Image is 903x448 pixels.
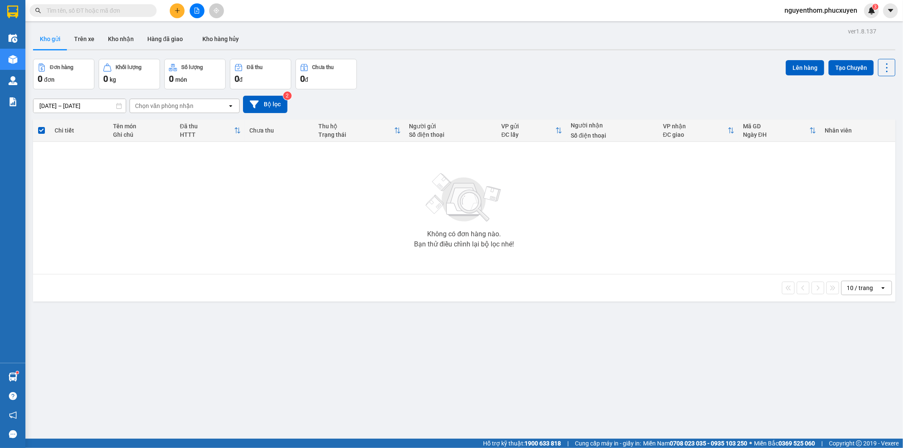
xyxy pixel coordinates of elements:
[190,3,204,18] button: file-add
[23,40,90,55] strong: 0888 827 827 - 0848 827 827
[749,442,752,445] span: ⚪️
[13,57,87,79] span: Gửi hàng Hạ Long: Hotline:
[743,123,809,130] div: Mã GD
[874,4,877,10] span: 3
[409,123,493,130] div: Người gửi
[243,96,287,113] button: Bộ lọc
[50,64,73,70] div: Đơn hàng
[670,440,747,447] strong: 0708 023 035 - 0935 103 250
[8,97,17,106] img: solution-icon
[880,285,886,291] svg: open
[67,29,101,49] button: Trên xe
[213,8,219,14] span: aim
[169,74,174,84] span: 0
[10,32,91,47] strong: 024 3236 3236 -
[300,74,305,84] span: 0
[38,74,42,84] span: 0
[101,29,141,49] button: Kho nhận
[99,59,160,89] button: Khối lượng0kg
[778,5,864,16] span: nguyenthom.phucxuyen
[9,25,91,55] span: Gửi hàng [GEOGRAPHIC_DATA]: Hotline:
[828,60,874,75] button: Tạo Chuyến
[116,64,141,70] div: Khối lượng
[643,439,747,448] span: Miền Nam
[239,76,243,83] span: đ
[659,119,739,142] th: Toggle SortBy
[230,59,291,89] button: Đã thu0đ
[497,119,566,142] th: Toggle SortBy
[113,123,171,130] div: Tên món
[33,29,67,49] button: Kho gửi
[47,6,146,15] input: Tìm tên, số ĐT hoặc mã đơn
[135,102,193,110] div: Chọn văn phòng nhận
[663,131,728,138] div: ĐC giao
[14,4,85,22] strong: Công ty TNHH Phúc Xuyên
[227,102,234,109] svg: open
[571,122,654,129] div: Người nhận
[779,440,815,447] strong: 0369 525 060
[194,8,200,14] span: file-add
[8,55,17,64] img: warehouse-icon
[247,64,262,70] div: Đã thu
[103,74,108,84] span: 0
[16,371,19,374] sup: 1
[887,7,895,14] span: caret-down
[571,132,654,139] div: Số điện thoại
[235,74,239,84] span: 0
[847,284,873,292] div: 10 / trang
[821,439,823,448] span: |
[427,231,501,238] div: Không có đơn hàng nào.
[33,99,126,113] input: Select a date range.
[283,91,292,100] sup: 2
[754,439,815,448] span: Miền Bắc
[873,4,878,10] sup: 3
[318,123,394,130] div: Thu hộ
[663,123,728,130] div: VP nhận
[8,76,17,85] img: warehouse-icon
[295,59,357,89] button: Chưa thu0đ
[501,123,555,130] div: VP gửi
[314,119,405,142] th: Toggle SortBy
[848,27,876,36] div: ver 1.8.137
[9,392,17,400] span: question-circle
[176,119,245,142] th: Toggle SortBy
[55,127,105,134] div: Chi tiết
[739,119,820,142] th: Toggle SortBy
[868,7,875,14] img: icon-new-feature
[209,3,224,18] button: aim
[35,8,41,14] span: search
[180,123,234,130] div: Đã thu
[33,59,94,89] button: Đơn hàng0đơn
[318,131,394,138] div: Trạng thái
[312,64,334,70] div: Chưa thu
[8,373,17,382] img: warehouse-icon
[825,127,891,134] div: Nhân viên
[113,131,171,138] div: Ghi chú
[9,411,17,419] span: notification
[743,131,809,138] div: Ngày ĐH
[883,3,898,18] button: caret-down
[409,131,493,138] div: Số điện thoại
[164,59,226,89] button: Số lượng0món
[141,29,190,49] button: Hàng đã giao
[483,439,561,448] span: Hỗ trợ kỹ thuật:
[170,3,185,18] button: plus
[9,430,17,438] span: message
[181,64,203,70] div: Số lượng
[422,168,506,227] img: svg+xml;base64,PHN2ZyBjbGFzcz0ibGlzdC1wbHVnX19zdmciIHhtbG5zPSJodHRwOi8vd3d3LnczLm9yZy8yMDAwL3N2Zy...
[575,439,641,448] span: Cung cấp máy in - giấy in:
[786,60,824,75] button: Lên hàng
[7,6,18,18] img: logo-vxr
[110,76,116,83] span: kg
[501,131,555,138] div: ĐC lấy
[202,36,239,42] span: Kho hàng hủy
[249,127,310,134] div: Chưa thu
[525,440,561,447] strong: 1900 633 818
[44,76,55,83] span: đơn
[175,76,187,83] span: món
[567,439,569,448] span: |
[414,241,514,248] div: Bạn thử điều chỉnh lại bộ lọc nhé!
[305,76,308,83] span: đ
[180,131,234,138] div: HTTT
[8,34,17,43] img: warehouse-icon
